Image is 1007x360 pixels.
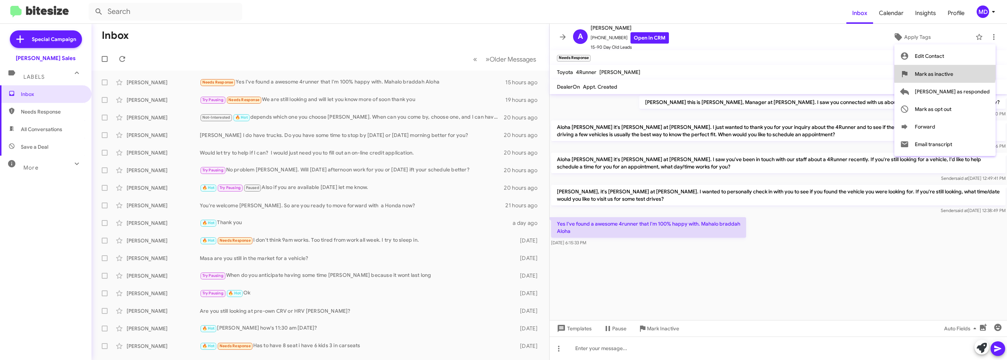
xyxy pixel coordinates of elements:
span: Edit Contact [915,47,944,65]
button: Email transcript [894,136,996,153]
span: [PERSON_NAME] as responded [915,83,990,100]
span: Mark as opt out [915,100,951,118]
button: Forward [894,118,996,136]
span: Mark as inactive [915,65,953,83]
